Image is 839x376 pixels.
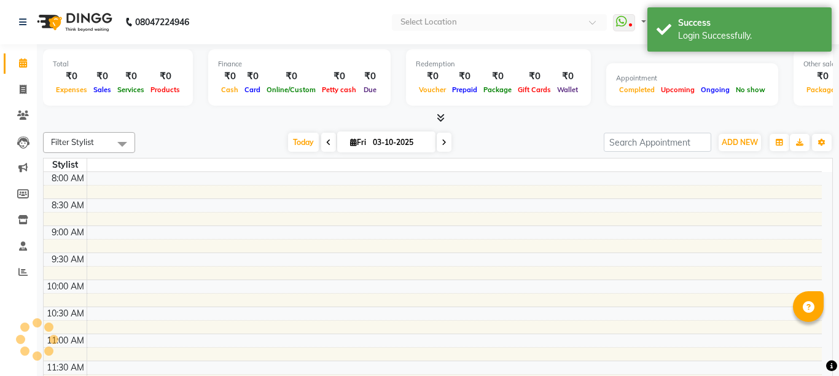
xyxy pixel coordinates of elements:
[241,85,263,94] span: Card
[263,85,319,94] span: Online/Custom
[480,85,515,94] span: Package
[604,133,711,152] input: Search Appointment
[241,69,263,84] div: ₹0
[51,137,94,147] span: Filter Stylist
[678,29,822,42] div: Login Successfully.
[49,226,87,239] div: 9:00 AM
[616,85,658,94] span: Completed
[416,85,449,94] span: Voucher
[400,16,457,28] div: Select Location
[288,133,319,152] span: Today
[44,159,87,171] div: Stylist
[263,69,319,84] div: ₹0
[90,69,114,84] div: ₹0
[698,85,733,94] span: Ongoing
[44,280,87,293] div: 10:00 AM
[49,253,87,266] div: 9:30 AM
[319,69,359,84] div: ₹0
[218,85,241,94] span: Cash
[114,69,147,84] div: ₹0
[44,361,87,374] div: 11:30 AM
[53,69,90,84] div: ₹0
[449,69,480,84] div: ₹0
[554,69,581,84] div: ₹0
[359,69,381,84] div: ₹0
[554,85,581,94] span: Wallet
[135,5,189,39] b: 08047224946
[31,5,115,39] img: logo
[53,59,183,69] div: Total
[53,85,90,94] span: Expenses
[515,85,554,94] span: Gift Cards
[719,134,761,151] button: ADD NEW
[218,59,381,69] div: Finance
[722,138,758,147] span: ADD NEW
[678,17,822,29] div: Success
[44,307,87,320] div: 10:30 AM
[416,69,449,84] div: ₹0
[90,85,114,94] span: Sales
[49,172,87,185] div: 8:00 AM
[218,69,241,84] div: ₹0
[369,133,431,152] input: 2025-10-03
[49,199,87,212] div: 8:30 AM
[616,73,768,84] div: Appointment
[658,85,698,94] span: Upcoming
[114,85,147,94] span: Services
[449,85,480,94] span: Prepaid
[147,69,183,84] div: ₹0
[480,69,515,84] div: ₹0
[147,85,183,94] span: Products
[733,85,768,94] span: No show
[44,334,87,347] div: 11:00 AM
[319,85,359,94] span: Petty cash
[347,138,369,147] span: Fri
[515,69,554,84] div: ₹0
[361,85,380,94] span: Due
[416,59,581,69] div: Redemption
